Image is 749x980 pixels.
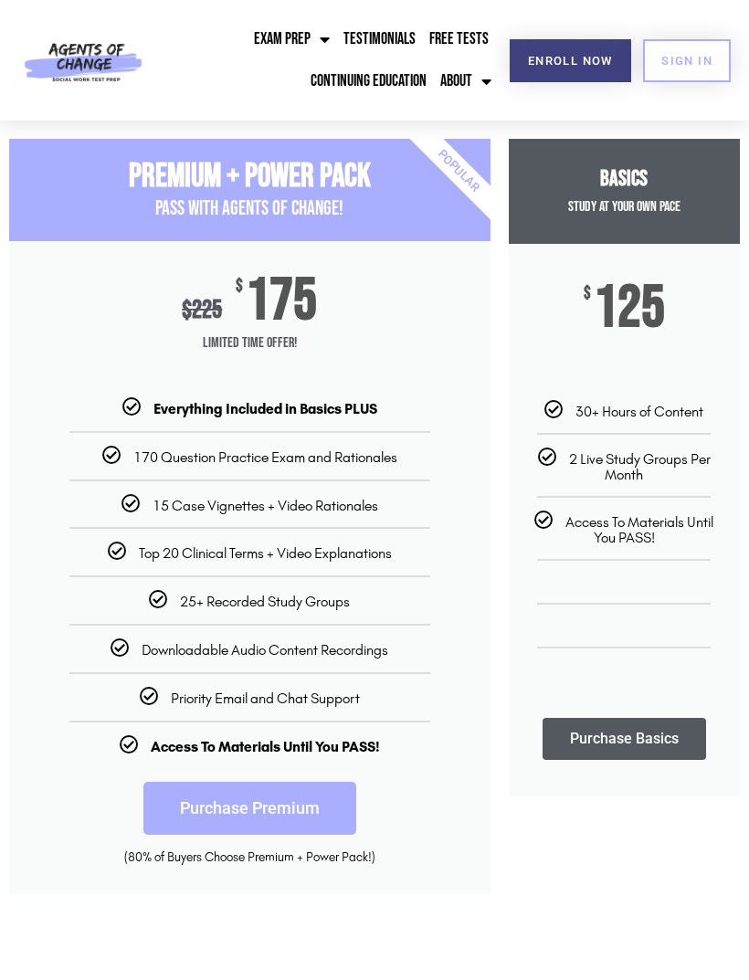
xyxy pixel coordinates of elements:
span: SIGN IN [661,55,712,67]
a: Free Tests [425,18,493,60]
a: Testimonials [339,18,420,60]
span: 175 [246,278,317,325]
span: 25+ Recorded Study Groups [180,593,350,610]
div: (80% of Buyers Choose Premium + Power Pack!) [37,848,463,867]
span: Priority Email and Chat Support [171,690,360,707]
h3: Basics [509,166,740,193]
span: Top 20 Clinical Terms + Video Explanations [139,544,392,562]
span: 30+ Hours of Content [575,403,703,420]
nav: Menu [161,18,496,102]
span: Downloadable Audio Content Recordings [142,641,388,659]
b: Access To Materials Until You PASS! [151,738,380,755]
a: Enroll Now [510,39,631,82]
span: Enroll Now [528,55,613,67]
span: Access To Materials Until You PASS! [565,513,713,546]
span: 2 Live Study Groups Per Month [569,450,711,483]
span: 125 [594,285,665,332]
div: 225 [182,295,222,325]
span: $ [236,278,243,296]
a: Purchase Basics [543,718,706,760]
span: PASS with AGENTS OF CHANGE! [155,196,343,221]
a: About [436,60,496,102]
span: $ [584,285,591,303]
a: SIGN IN [643,39,731,82]
span: 170 Question Practice Exam and Rationales [133,448,397,466]
a: Exam Prep [249,18,334,60]
div: Popular [353,66,564,277]
a: Purchase Premium [143,782,356,835]
span: $ [182,295,192,325]
a: Continuing Education [306,60,431,102]
h3: Premium + Power Pack [9,157,491,196]
span: 15 Case Vignettes + Video Rationales [153,497,378,514]
span: Limited Time Offer! [9,325,491,362]
span: Study at your Own Pace [568,198,680,216]
b: Everything Included in Basics PLUS [153,400,377,417]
